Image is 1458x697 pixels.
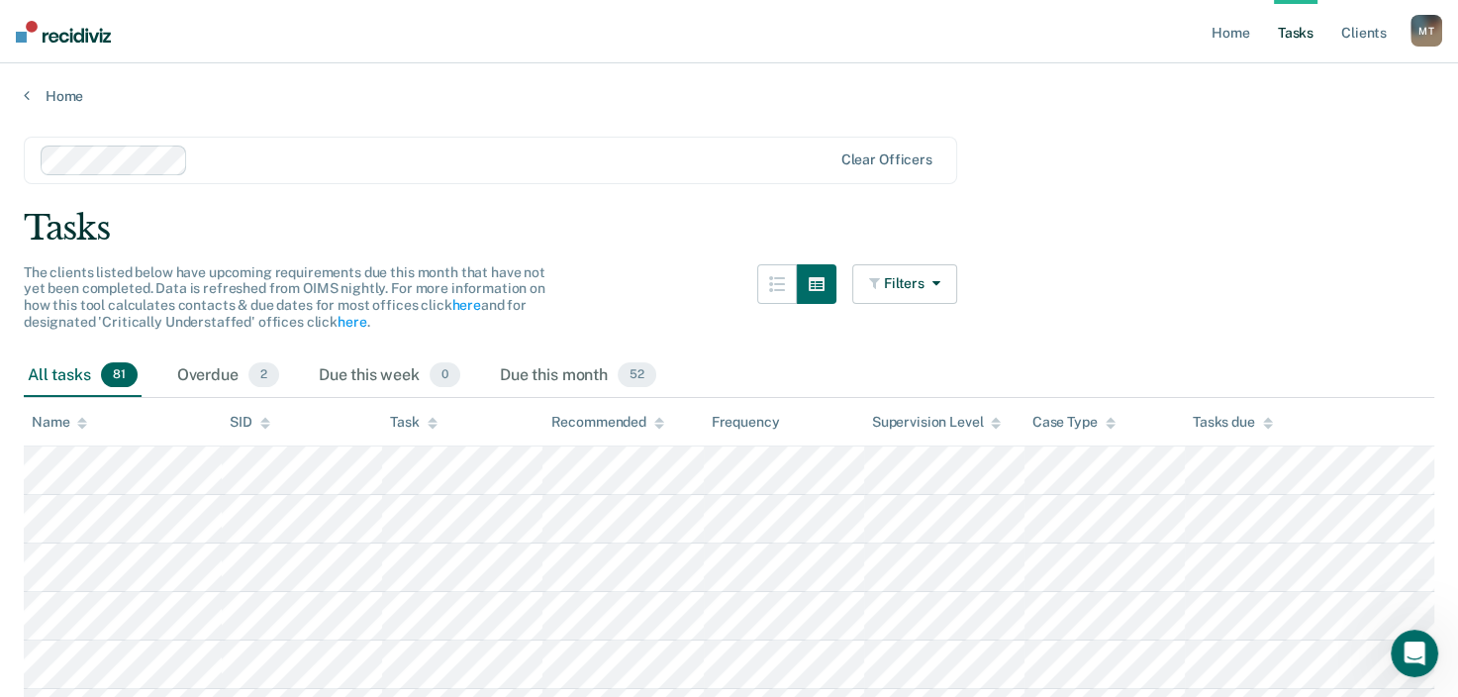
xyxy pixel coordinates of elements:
[32,414,87,431] div: Name
[230,414,270,431] div: SID
[1193,414,1273,431] div: Tasks due
[390,414,437,431] div: Task
[315,354,464,398] div: Due this week0
[24,354,142,398] div: All tasks81
[1391,630,1438,677] iframe: Intercom live chat
[852,264,957,304] button: Filters
[24,264,545,330] span: The clients listed below have upcoming requirements due this month that have not yet been complet...
[173,354,283,398] div: Overdue2
[24,87,1434,105] a: Home
[1032,414,1116,431] div: Case Type
[496,354,660,398] div: Due this month52
[430,362,460,388] span: 0
[550,414,663,431] div: Recommended
[338,314,366,330] a: here
[101,362,138,388] span: 81
[618,362,656,388] span: 52
[712,414,780,431] div: Frequency
[16,21,111,43] img: Recidiviz
[1410,15,1442,47] button: MT
[451,297,480,313] a: here
[1410,15,1442,47] div: M T
[872,414,1002,431] div: Supervision Level
[24,208,1434,249] div: Tasks
[248,362,279,388] span: 2
[841,151,932,168] div: Clear officers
